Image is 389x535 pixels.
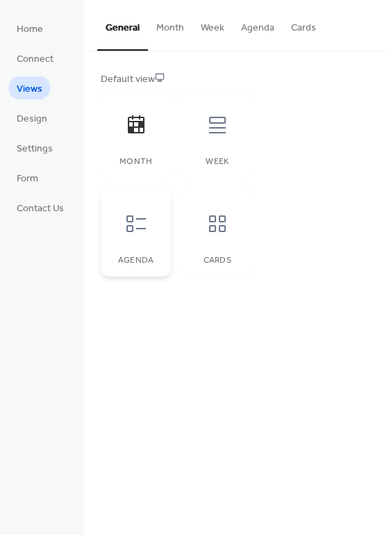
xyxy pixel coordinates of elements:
span: Design [17,112,47,126]
div: Default view [101,72,369,87]
div: Month [115,157,157,167]
span: Home [17,22,43,37]
a: Contact Us [8,196,72,219]
div: Cards [196,256,238,265]
a: Form [8,166,47,189]
a: Views [8,76,51,99]
a: Settings [8,136,61,159]
span: Contact Us [17,201,64,216]
span: Connect [17,52,53,67]
span: Views [17,82,42,97]
a: Connect [8,47,62,69]
div: Agenda [115,256,157,265]
span: Settings [17,142,53,156]
div: Week [196,157,238,167]
span: Form [17,172,38,186]
a: Design [8,106,56,129]
a: Home [8,17,51,40]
